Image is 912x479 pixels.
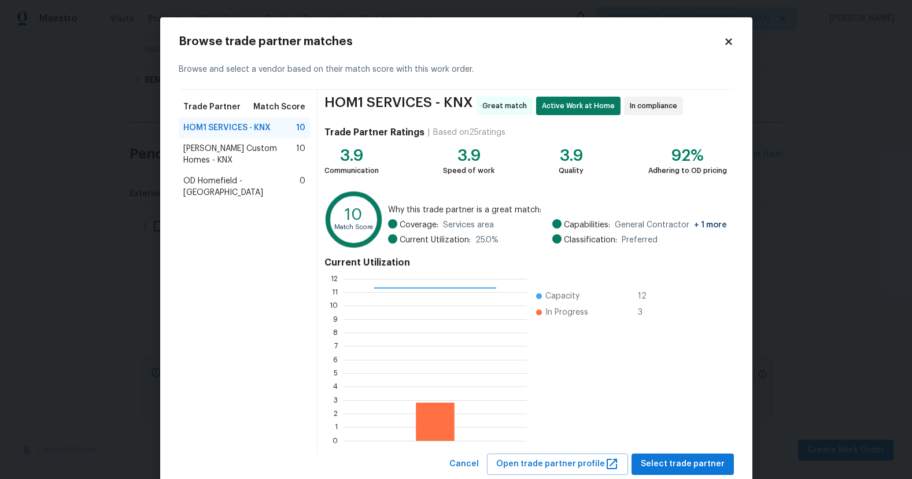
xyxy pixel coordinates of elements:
[183,101,241,113] span: Trade Partner
[335,224,374,230] text: Match Score
[334,410,338,417] text: 2
[694,221,727,229] span: + 1 more
[545,307,588,318] span: In Progress
[475,234,499,246] span: 25.0 %
[638,307,656,318] span: 3
[333,329,338,336] text: 8
[424,127,433,138] div: |
[334,342,338,349] text: 7
[333,383,338,390] text: 4
[615,219,727,231] span: General Contractor
[638,290,656,302] span: 12
[496,457,619,471] span: Open trade partner profile
[324,150,379,161] div: 3.9
[300,175,305,198] span: 0
[482,100,531,112] span: Great match
[648,150,727,161] div: 92%
[324,127,424,138] h4: Trade Partner Ratings
[253,101,305,113] span: Match Score
[400,234,471,246] span: Current Utilization:
[324,165,379,176] div: Communication
[183,122,271,134] span: HOM1 SERVICES - KNX
[334,397,338,404] text: 3
[333,437,338,444] text: 0
[331,275,338,282] text: 12
[334,370,338,377] text: 5
[296,143,305,166] span: 10
[559,150,584,161] div: 3.9
[443,165,494,176] div: Speed of work
[330,302,338,309] text: 10
[559,165,584,176] div: Quality
[443,150,494,161] div: 3.9
[433,127,505,138] div: Based on 25 ratings
[564,234,617,246] span: Classification:
[183,175,300,198] span: OD Homefield - [GEOGRAPHIC_DATA]
[179,36,723,47] h2: Browse trade partner matches
[335,423,338,430] text: 1
[632,454,734,475] button: Select trade partner
[443,219,494,231] span: Services area
[345,207,363,223] text: 10
[648,165,727,176] div: Adhering to OD pricing
[545,290,579,302] span: Capacity
[564,219,610,231] span: Capabilities:
[445,454,483,475] button: Cancel
[542,100,619,112] span: Active Work at Home
[324,257,726,268] h4: Current Utilization
[400,219,438,231] span: Coverage:
[388,204,727,216] span: Why this trade partner is a great match:
[296,122,305,134] span: 10
[449,457,479,471] span: Cancel
[324,97,473,115] span: HOM1 SERVICES - KNX
[332,289,338,296] text: 11
[183,143,297,166] span: [PERSON_NAME] Custom Homes - KNX
[487,454,628,475] button: Open trade partner profile
[641,457,725,471] span: Select trade partner
[622,234,658,246] span: Preferred
[630,100,682,112] span: In compliance
[333,356,338,363] text: 6
[333,316,338,323] text: 9
[179,50,734,90] div: Browse and select a vendor based on their match score with this work order.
